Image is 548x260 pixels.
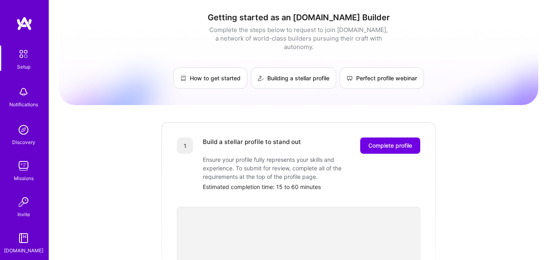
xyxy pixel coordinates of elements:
[4,246,43,255] div: [DOMAIN_NAME]
[15,158,32,174] img: teamwork
[59,13,538,22] h1: Getting started as an [DOMAIN_NAME] Builder
[16,16,32,31] img: logo
[15,194,32,210] img: Invite
[251,67,336,89] a: Building a stellar profile
[203,138,301,154] div: Build a stellar profile to stand out
[9,100,38,109] div: Notifications
[177,138,193,154] div: 1
[17,62,30,71] div: Setup
[15,45,32,62] img: setup
[17,210,30,219] div: Invite
[207,26,390,51] div: Complete the steps below to request to join [DOMAIN_NAME], a network of world-class builders purs...
[180,75,187,82] img: How to get started
[12,138,35,146] div: Discovery
[15,230,32,246] img: guide book
[15,122,32,138] img: discovery
[15,84,32,100] img: bell
[258,75,264,82] img: Building a stellar profile
[360,138,420,154] button: Complete profile
[203,183,420,191] div: Estimated completion time: 15 to 60 minutes
[368,142,412,150] span: Complete profile
[346,75,353,82] img: Perfect profile webinar
[340,67,424,89] a: Perfect profile webinar
[173,67,247,89] a: How to get started
[203,155,365,181] div: Ensure your profile fully represents your skills and experience. To submit for review, complete a...
[14,174,34,183] div: Missions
